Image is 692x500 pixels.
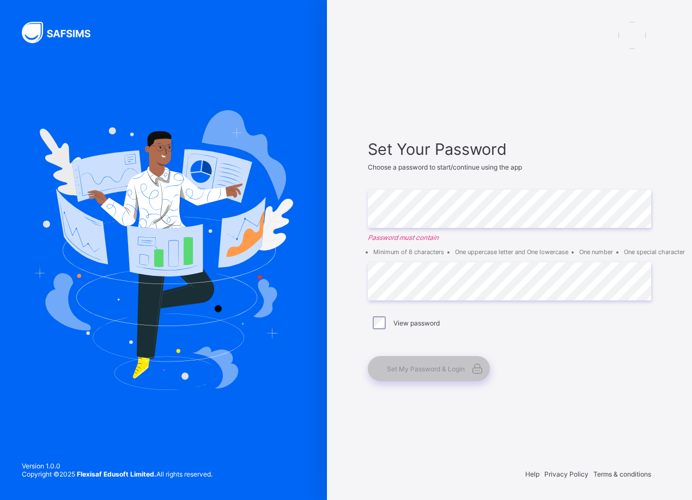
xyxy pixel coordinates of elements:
[373,248,444,256] li: Minimum of 8 characters
[544,470,588,478] span: Privacy Policy
[77,470,156,478] strong: Flexisaf Edusoft Limited.
[387,365,465,373] span: Set My Password & Login
[579,248,613,256] li: One number
[22,22,104,43] img: SAFSIMS Logo
[34,110,293,389] img: Hero Image
[525,470,539,478] span: Help
[368,233,651,242] em: Password must contain
[455,248,568,256] li: One uppercase letter and One lowercase
[368,140,651,159] span: Set Your Password
[22,462,213,470] span: Version 1.0.0
[368,163,522,171] span: Choose a password to start/continue using the app
[593,470,651,478] span: Terms & conditions
[393,319,440,327] label: View password
[624,248,685,256] li: One special character
[22,470,213,478] span: Copyright © 2025 All rights reserved.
